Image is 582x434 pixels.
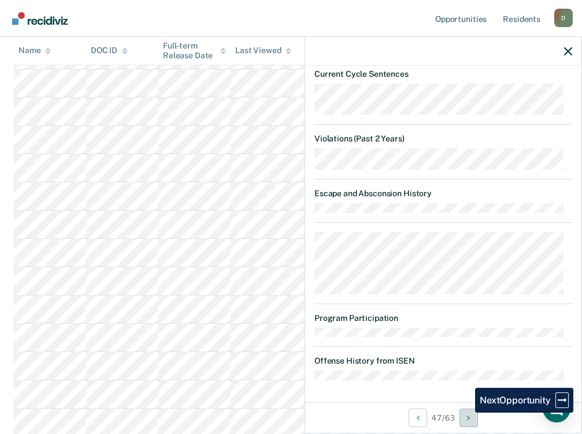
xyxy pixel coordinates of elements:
dt: Violations (Past 2 Years) [314,134,572,144]
dt: Current Cycle Sentences [314,69,572,79]
dt: Escape and Absconsion History [314,189,572,199]
dt: Program Participation [314,313,572,323]
div: Name [18,46,51,56]
div: DOC ID [91,46,128,56]
img: Recidiviz [12,12,68,25]
div: Last Viewed [235,46,291,56]
button: Profile dropdown button [554,9,573,27]
div: D [554,9,573,27]
dt: Offense History from ISEN [314,356,572,366]
div: Full-term Release Date [163,41,226,61]
div: Open Intercom Messenger [543,395,570,422]
button: Previous Opportunity [409,409,427,427]
button: Next Opportunity [459,409,478,427]
div: 47 / 63 [305,402,581,433]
